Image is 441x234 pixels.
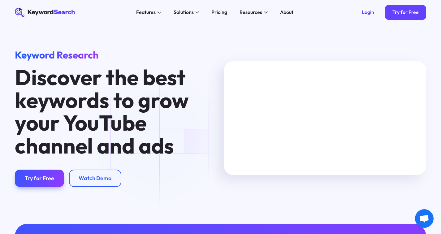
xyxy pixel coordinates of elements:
div: About [280,9,293,16]
a: Login [354,5,382,20]
a: Open chat [415,209,434,228]
div: Try for Free [25,175,54,182]
h1: Discover the best keywords to grow your YouTube channel and ads [15,66,192,157]
div: Resources [240,9,262,16]
span: Keyword Research [15,49,98,61]
a: About [276,7,297,17]
div: Login [362,9,374,15]
div: Solutions [174,9,194,16]
iframe: MKTG_Keyword Search Manuel Search Tutorial_040623 [224,61,426,175]
a: Pricing [208,7,231,17]
div: Pricing [211,9,227,16]
a: Try for Free [385,5,426,20]
div: Try for Free [392,9,419,15]
a: Try for Free [15,170,64,187]
div: Features [136,9,156,16]
div: Watch Demo [79,175,111,182]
